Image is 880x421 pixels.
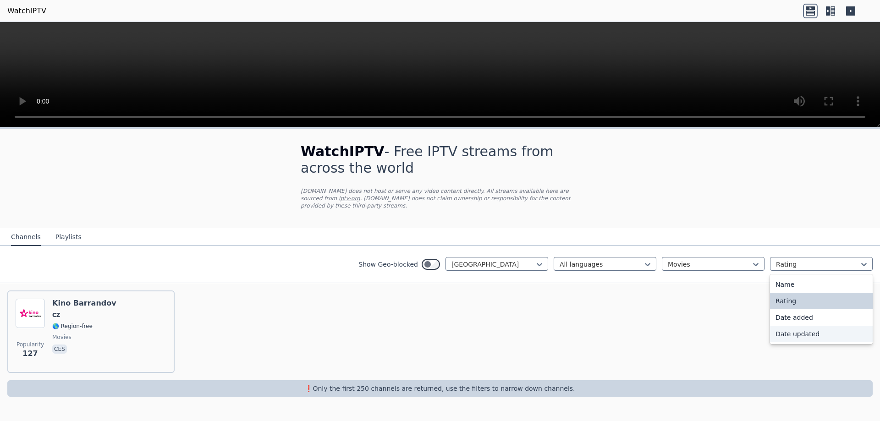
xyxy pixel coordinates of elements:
[11,384,869,393] p: ❗️Only the first 250 channels are returned, use the filters to narrow down channels.
[301,143,385,159] span: WatchIPTV
[16,341,44,348] span: Popularity
[52,344,67,354] p: ces
[52,312,60,319] span: CZ
[301,143,579,176] h1: - Free IPTV streams from across the world
[7,5,46,16] a: WatchIPTV
[770,276,873,293] div: Name
[16,299,45,328] img: Kino Barrandov
[11,229,41,246] button: Channels
[52,334,71,341] span: movies
[22,348,38,359] span: 127
[770,326,873,342] div: Date updated
[339,195,360,202] a: iptv-org
[55,229,82,246] button: Playlists
[770,293,873,309] div: Rating
[770,309,873,326] div: Date added
[52,323,93,330] span: 🌎 Region-free
[52,299,116,308] h6: Kino Barrandov
[301,187,579,209] p: [DOMAIN_NAME] does not host or serve any video content directly. All streams available here are s...
[358,260,418,269] label: Show Geo-blocked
